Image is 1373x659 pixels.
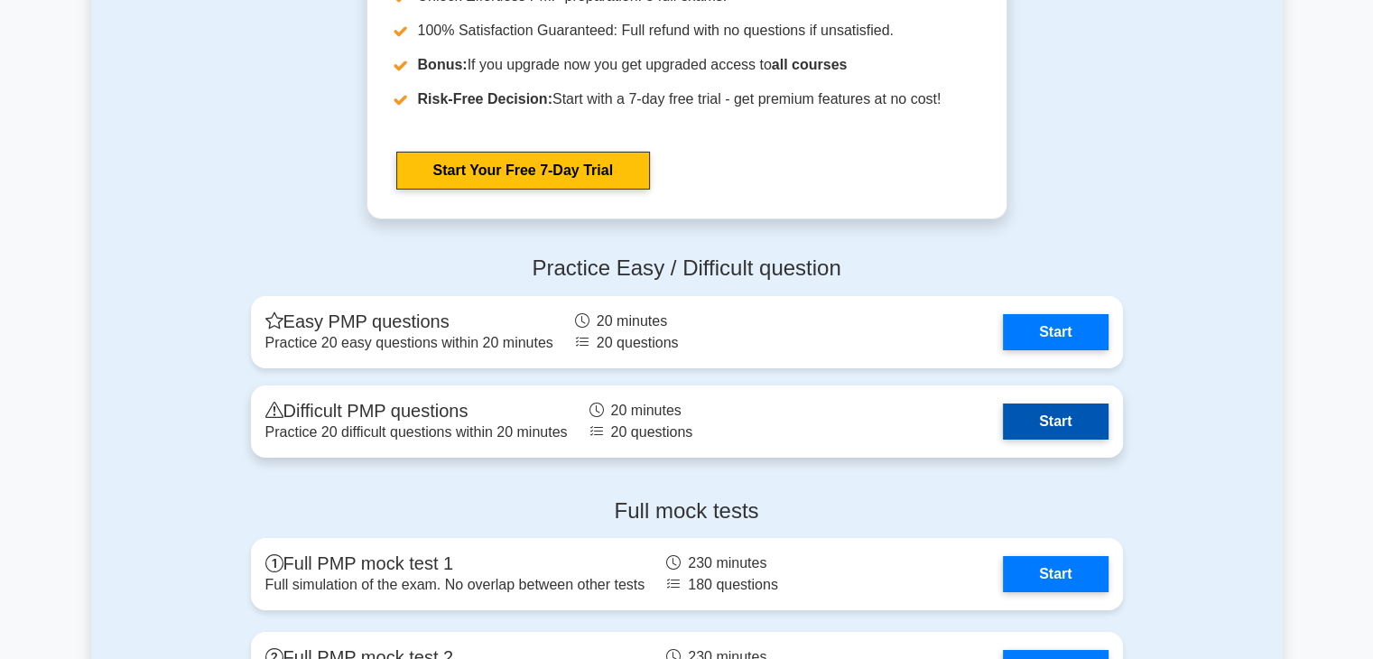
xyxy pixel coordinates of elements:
[251,255,1123,282] h4: Practice Easy / Difficult question
[396,152,650,190] a: Start Your Free 7-Day Trial
[1003,314,1108,350] a: Start
[1003,404,1108,440] a: Start
[251,498,1123,524] h4: Full mock tests
[1003,556,1108,592] a: Start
